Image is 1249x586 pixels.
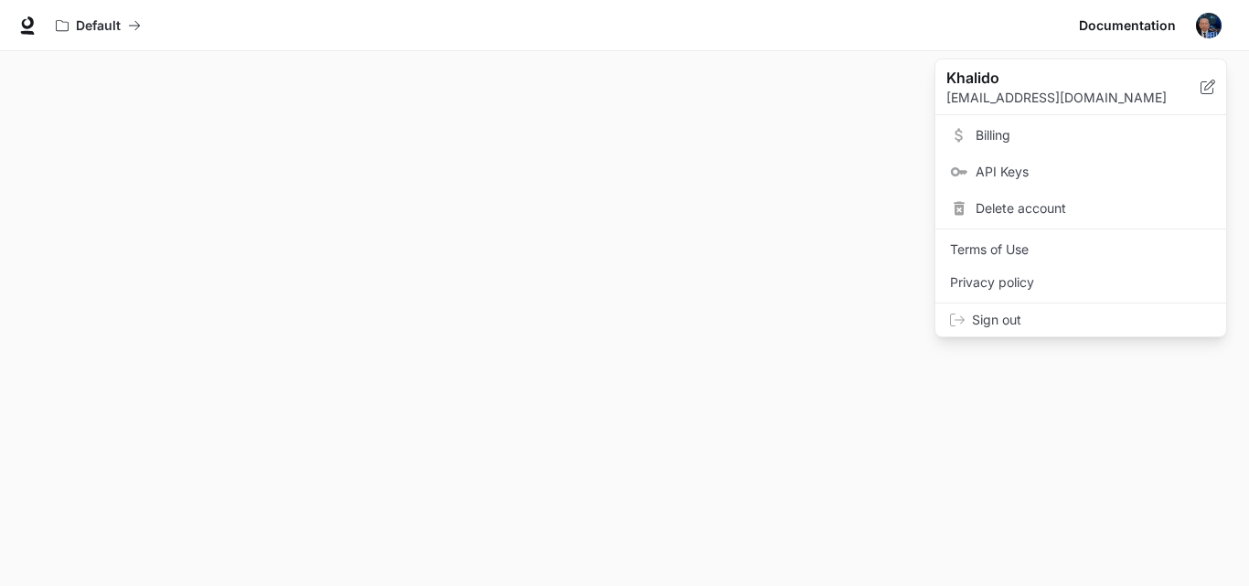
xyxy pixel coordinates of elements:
[950,240,1212,259] span: Terms of Use
[939,266,1222,299] a: Privacy policy
[976,126,1212,144] span: Billing
[972,311,1212,329] span: Sign out
[950,273,1212,292] span: Privacy policy
[946,67,1171,89] p: Khalido
[935,304,1226,336] div: Sign out
[976,163,1212,181] span: API Keys
[939,192,1222,225] div: Delete account
[935,59,1226,115] div: Khalido[EMAIL_ADDRESS][DOMAIN_NAME]
[939,155,1222,188] a: API Keys
[976,199,1212,218] span: Delete account
[946,89,1201,107] p: [EMAIL_ADDRESS][DOMAIN_NAME]
[939,233,1222,266] a: Terms of Use
[939,119,1222,152] a: Billing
